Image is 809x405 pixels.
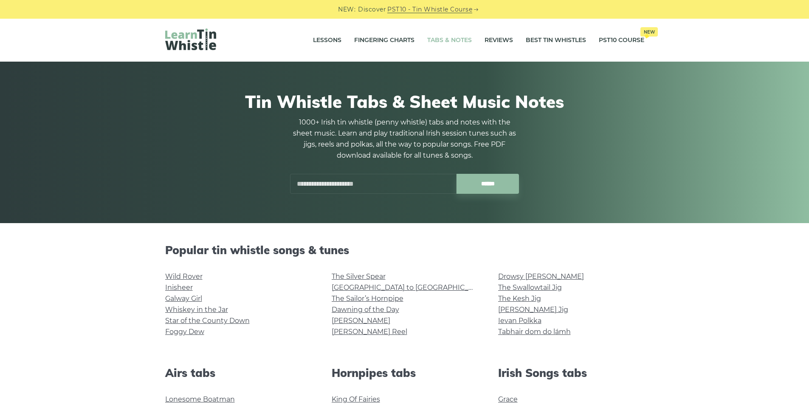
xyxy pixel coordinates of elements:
h2: Airs tabs [165,366,311,380]
a: [GEOGRAPHIC_DATA] to [GEOGRAPHIC_DATA] [332,283,488,292]
a: Ievan Polkka [498,317,541,325]
h2: Hornpipes tabs [332,366,478,380]
a: The Kesh Jig [498,295,541,303]
a: [PERSON_NAME] [332,317,390,325]
a: Wild Rover [165,272,203,280]
span: New [640,27,658,37]
a: Dawning of the Day [332,306,399,314]
a: [PERSON_NAME] Reel [332,328,407,336]
a: The Silver Spear [332,272,386,280]
a: Inisheer [165,283,193,292]
a: Tabhair dom do lámh [498,328,571,336]
a: PST10 CourseNew [599,30,644,51]
a: Fingering Charts [354,30,414,51]
a: King Of Fairies [332,395,380,403]
a: Drowsy [PERSON_NAME] [498,272,584,280]
a: Galway Girl [165,295,202,303]
h2: Irish Songs tabs [498,366,644,380]
h2: Popular tin whistle songs & tunes [165,244,644,257]
a: Star of the County Down [165,317,250,325]
a: Lonesome Boatman [165,395,235,403]
a: Best Tin Whistles [526,30,586,51]
a: Foggy Dew [165,328,204,336]
a: [PERSON_NAME] Jig [498,306,568,314]
img: LearnTinWhistle.com [165,28,216,50]
a: Reviews [485,30,513,51]
a: The Sailor’s Hornpipe [332,295,403,303]
a: Grace [498,395,518,403]
a: Tabs & Notes [427,30,472,51]
a: The Swallowtail Jig [498,283,562,292]
a: Lessons [313,30,341,51]
p: 1000+ Irish tin whistle (penny whistle) tabs and notes with the sheet music. Learn and play tradi... [290,117,519,161]
a: Whiskey in the Jar [165,306,228,314]
h1: Tin Whistle Tabs & Sheet Music Notes [165,91,644,112]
